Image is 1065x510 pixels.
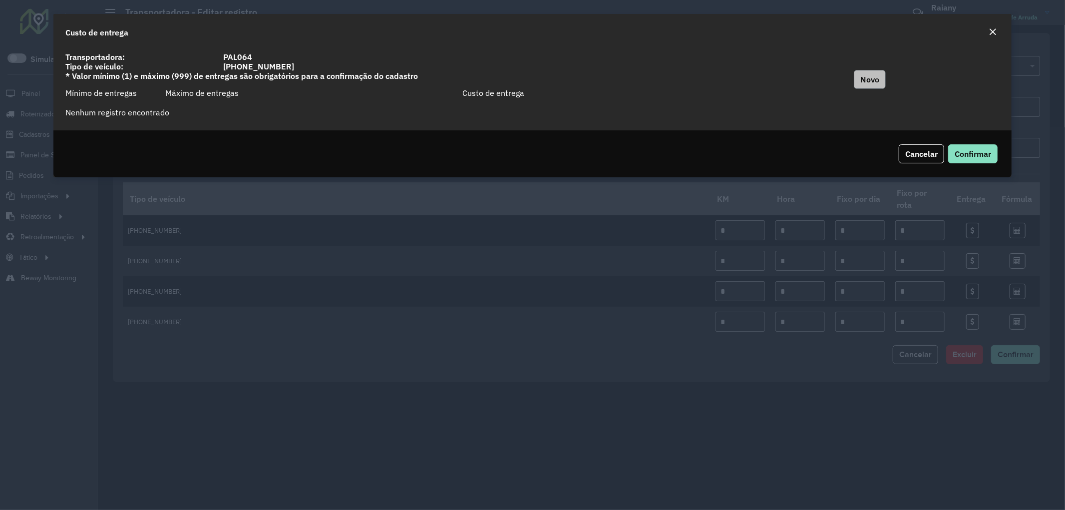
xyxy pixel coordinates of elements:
[462,86,760,99] datatable-header-cell: Custo de entrega
[65,26,128,38] h4: Custo de entrega
[905,149,938,159] span: Cancelar
[65,52,125,62] strong: Transportadora:
[59,70,848,89] label: * Valor mínimo (1) e máximo (999) de entregas são obrigatórios para a confirmação do cadastro
[217,51,1006,63] label: PAL064
[462,88,524,98] span: Custo de entrega
[986,26,1000,39] button: Close
[217,60,1006,72] label: [PHONE_NUMBER]
[65,61,123,71] strong: Tipo de veículo:
[165,86,463,99] datatable-header-cell: Máximo de entregas
[948,144,998,163] button: Confirmar
[65,88,137,98] span: Mínimo de entregas
[65,86,165,99] datatable-header-cell: Mínimo de entregas
[899,144,944,163] button: Cancelar
[854,70,886,89] button: Novo
[989,28,997,36] em: Fechar
[955,149,991,159] span: Confirmar
[65,106,1000,118] div: Nenhum registro encontrado
[165,88,239,98] span: Máximo de entregas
